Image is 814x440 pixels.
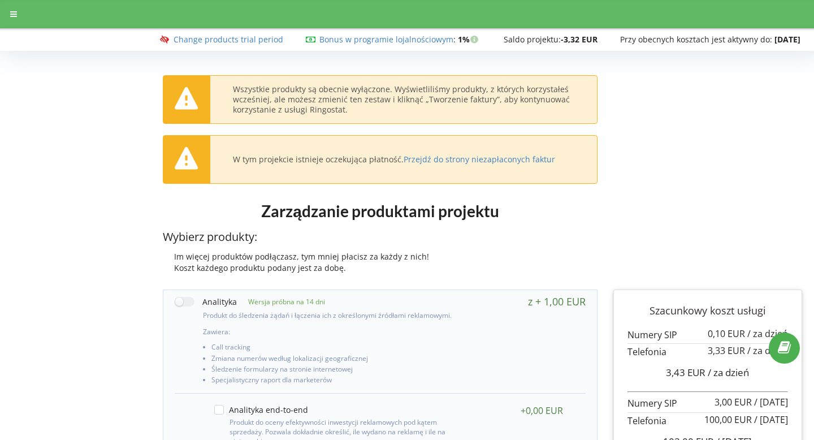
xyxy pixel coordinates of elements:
div: Wszystkie produkty są obecnie wyłączone. Wyświetliliśmy produkty, z których korzystałeś wcześniej... [233,84,574,115]
span: 3,33 EUR [708,344,745,357]
span: 100,00 EUR [704,413,752,426]
div: Koszt każdego produktu podany jest za dobę. [163,262,597,274]
div: Im więcej produktów podłączasz, tym mniej płacisz za każdy z nich! [163,251,597,262]
p: Wersja próbna na 14 dni [237,297,325,307]
span: / za dzień [747,344,788,357]
div: W tym projekcie istnieje oczekująca płatność. [233,154,555,165]
h1: Zarządzanie produktami projektu [163,201,597,221]
p: Numery SIP [627,397,788,410]
p: Wybierz produkty: [163,229,597,245]
p: Telefonia [627,415,788,428]
p: Szacunkowy koszt usługi [627,304,788,318]
span: 3,00 EUR [715,396,752,408]
strong: -3,32 EUR [561,34,597,45]
p: Zawiera: [203,327,462,337]
div: z + 1,00 EUR [528,296,586,307]
strong: 1% [458,34,481,45]
a: Change products trial period [174,34,283,45]
a: Przejdź do strony niezapłaconych faktur [404,154,555,165]
div: +0,00 EUR [521,405,563,416]
span: 0,10 EUR [708,327,745,340]
a: Bonus w programie lojalnościowym [319,34,453,45]
span: / za dzień [708,366,749,379]
label: Analityka end-to-end [214,405,308,415]
span: Saldo projektu: [504,34,561,45]
li: Zmiana numerów według lokalizacji geograficznej [211,355,462,365]
span: : [319,34,456,45]
li: Specjalistyczny raport dla marketerów [211,376,462,387]
strong: [DATE] [774,34,800,45]
span: / za dzień [747,327,788,340]
li: Call tracking [211,343,462,354]
span: / [DATE] [754,396,788,408]
span: / [DATE] [754,413,788,426]
li: Śledzenie formularzy na stronie internetowej [211,365,462,376]
span: 3,43 EUR [666,366,705,379]
span: Przy obecnych kosztach jest aktywny do: [620,34,772,45]
p: Numery SIP [627,329,788,342]
p: Telefonia [627,346,788,359]
label: Analityka [175,296,237,308]
p: Produkt do śledzenia żądań i łączenia ich z określonymi źródłami reklamowymi. [203,310,462,320]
